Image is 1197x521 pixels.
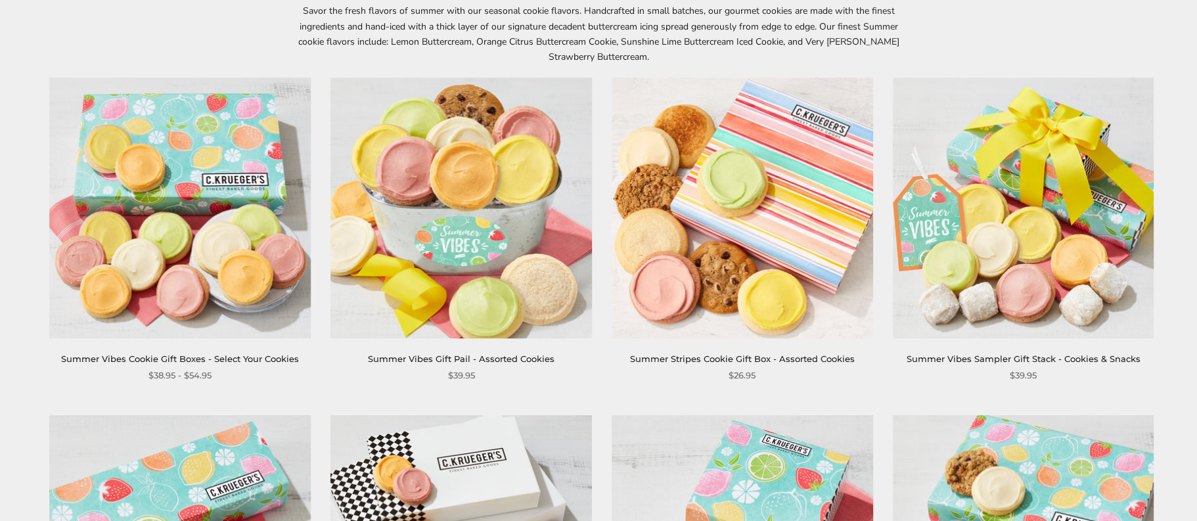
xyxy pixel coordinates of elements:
img: Summer Stripes Cookie Gift Box - Assorted Cookies [612,78,873,339]
p: Savor the fresh flavors of summer with our seasonal cookie flavors. Handcrafted in small batches,... [296,3,901,64]
img: Summer Vibes Cookie Gift Boxes - Select Your Cookies [50,78,311,339]
span: $39.95 [1010,369,1037,382]
span: $39.95 [448,369,475,382]
img: Summer Vibes Sampler Gift Stack - Cookies & Snacks [893,78,1154,339]
img: Summer Vibes Gift Pail - Assorted Cookies [330,78,592,339]
span: $38.95 - $54.95 [148,369,212,382]
a: Summer Vibes Cookie Gift Boxes - Select Your Cookies [61,353,299,364]
a: Summer Stripes Cookie Gift Box - Assorted Cookies [630,353,855,364]
a: Summer Vibes Gift Pail - Assorted Cookies [368,353,554,364]
iframe: Sign Up via Text for Offers [11,471,136,510]
span: $26.95 [729,369,756,382]
a: Summer Vibes Sampler Gift Stack - Cookies & Snacks [907,353,1141,364]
